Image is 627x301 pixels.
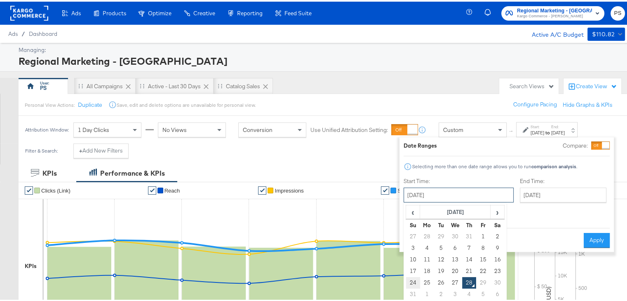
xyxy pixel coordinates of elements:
[434,275,448,287] td: 26
[584,231,610,246] button: Apply
[434,241,448,252] td: 5
[25,146,58,152] div: Filter & Search:
[420,275,434,287] td: 25
[40,82,47,90] div: PS
[381,185,389,193] a: ✔
[103,8,126,15] span: Products
[490,275,504,287] td: 30
[8,29,18,35] span: Ads
[501,5,604,19] button: Regional Marketing - [GEOGRAPHIC_DATA]Kargo Commerce - [PERSON_NAME]
[490,241,504,252] td: 9
[87,81,123,89] div: All Campaigns
[476,252,490,264] td: 15
[507,128,515,131] span: ↑
[476,229,490,241] td: 1
[462,275,476,287] td: 28
[462,241,476,252] td: 7
[563,99,613,107] button: Hide Graphs & KPIs
[42,167,57,176] div: KPIs
[73,142,129,157] button: +Add New Filters
[412,162,578,168] div: Selecting more than one date range allows you to run .
[476,275,490,287] td: 29
[19,52,623,66] div: Regional Marketing - [GEOGRAPHIC_DATA]
[510,81,554,89] div: Search Views
[462,287,476,299] td: 4
[406,252,420,264] td: 10
[476,264,490,275] td: 22
[404,140,437,148] div: Date Ranges
[434,229,448,241] td: 29
[587,26,625,39] button: $110.82
[29,29,57,35] a: Dashboard
[25,100,75,107] div: Personal View Actions:
[406,218,420,229] th: Su
[476,287,490,299] td: 5
[226,81,260,89] div: Catalog Sales
[517,5,592,14] span: Regional Marketing - [GEOGRAPHIC_DATA]
[420,241,434,252] td: 4
[614,7,622,16] span: PS
[140,82,144,87] div: Drag to reorder tab
[420,204,491,218] th: [DATE]
[448,275,462,287] td: 27
[592,28,615,38] div: $110.82
[404,176,514,183] label: Start Time:
[406,275,420,287] td: 24
[448,241,462,252] td: 6
[78,125,109,132] span: 1 Day Clicks
[420,264,434,275] td: 18
[531,122,544,128] label: Start:
[100,167,165,176] div: Performance & KPIs
[434,218,448,229] th: Tu
[420,252,434,264] td: 11
[476,241,490,252] td: 8
[434,252,448,264] td: 12
[544,128,551,134] strong: to
[576,81,617,89] div: Create View
[490,218,504,229] th: Sa
[448,218,462,229] th: We
[117,100,256,107] div: Save, edit and delete options are unavailable for personal view.
[517,12,592,18] span: Kargo Commerce - [PERSON_NAME]
[25,125,69,131] div: Attribution Window:
[284,8,312,15] span: Feed Suite
[551,122,565,128] label: End:
[164,186,180,192] span: Reach
[397,186,413,192] span: Spend
[275,186,303,192] span: Impressions
[563,140,588,148] label: Compare:
[462,252,476,264] td: 14
[420,229,434,241] td: 28
[551,128,565,134] div: [DATE]
[611,5,625,19] button: PS
[310,125,388,132] label: Use Unified Attribution Setting:
[148,185,156,193] a: ✔
[148,81,201,89] div: Active - Last 30 Days
[420,287,434,299] td: 1
[443,125,463,132] span: Custom
[19,45,623,52] div: Managing:
[71,8,81,15] span: Ads
[193,8,215,15] span: Creative
[462,264,476,275] td: 21
[79,145,82,153] strong: +
[41,186,70,192] span: Clicks (Link)
[448,252,462,264] td: 13
[520,176,610,183] label: End Time:
[448,229,462,241] td: 30
[448,287,462,299] td: 3
[25,185,33,193] a: ✔
[78,99,102,107] button: Duplicate
[406,264,420,275] td: 17
[148,8,171,15] span: Optimize
[25,261,37,268] div: KPIs
[406,241,420,252] td: 3
[406,287,420,299] td: 31
[434,264,448,275] td: 19
[448,264,462,275] td: 20
[462,218,476,229] th: Th
[18,29,29,35] span: /
[162,125,187,132] span: No Views
[78,82,83,87] div: Drag to reorder tab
